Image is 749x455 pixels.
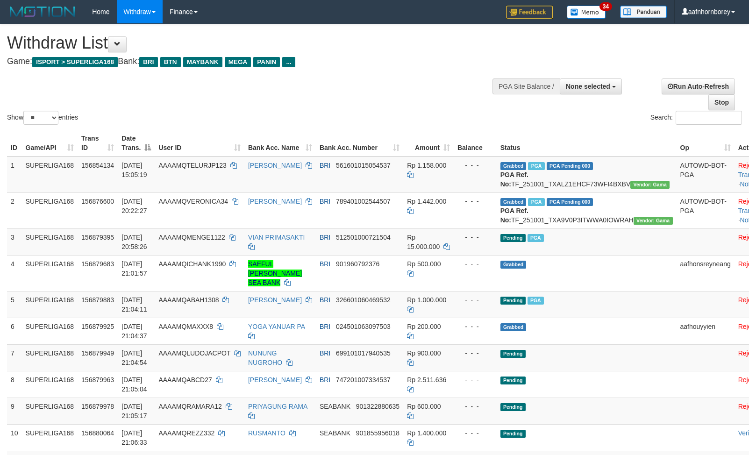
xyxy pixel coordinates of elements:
th: Op: activate to sort column ascending [677,130,735,156]
span: Copy 901960792376 to clipboard [336,260,379,268]
td: SUPERLIGA168 [22,291,78,318]
a: VIAN PRIMASAKTI [248,234,305,241]
td: aafhonsreyneang [677,255,735,291]
td: 10 [7,424,22,451]
span: Pending [500,430,526,438]
th: Bank Acc. Name: activate to sort column ascending [244,130,316,156]
span: [DATE] 21:05:04 [121,376,147,393]
span: AAAAMQREZZ332 [158,429,214,437]
td: SUPERLIGA168 [22,192,78,228]
span: AAAAMQTELURJP123 [158,162,227,169]
span: Rp 1.000.000 [407,296,446,304]
th: Trans ID: activate to sort column ascending [78,130,118,156]
span: Rp 2.511.636 [407,376,446,384]
td: SUPERLIGA168 [22,371,78,398]
span: Rp 1.400.000 [407,429,446,437]
span: Grabbed [500,261,527,269]
th: Bank Acc. Number: activate to sort column ascending [316,130,403,156]
span: BRI [320,260,330,268]
button: None selected [560,78,622,94]
span: AAAAMQRAMARA12 [158,403,221,410]
span: Grabbed [500,198,527,206]
span: BRI [320,162,330,169]
span: ISPORT > SUPERLIGA168 [32,57,118,67]
div: - - - [457,161,493,170]
a: [PERSON_NAME] [248,296,302,304]
div: - - - [457,348,493,358]
span: AAAAMQICHANK1990 [158,260,226,268]
span: Copy 747201007334537 to clipboard [336,376,391,384]
div: - - - [457,295,493,305]
span: AAAAMQLUDOJACPOT [158,349,230,357]
span: Copy 699101017940535 to clipboard [336,349,391,357]
span: 156879963 [81,376,114,384]
span: Rp 1.442.000 [407,198,446,205]
select: Showentries [23,111,58,125]
img: Button%20Memo.svg [567,6,606,19]
span: Copy 789401002544507 to clipboard [336,198,391,205]
td: SUPERLIGA168 [22,228,78,255]
b: PGA Ref. No: [500,171,528,188]
span: Vendor URL: https://trx31.1velocity.biz [630,181,670,189]
span: BRI [320,198,330,205]
span: Pending [500,234,526,242]
label: Search: [650,111,742,125]
a: [PERSON_NAME] [248,198,302,205]
span: Pending [500,297,526,305]
span: BRI [320,376,330,384]
div: - - - [457,259,493,269]
span: Marked by aafromsomean [528,297,544,305]
td: AUTOWD-BOT-PGA [677,156,735,193]
th: ID [7,130,22,156]
span: [DATE] 21:06:33 [121,429,147,446]
span: Copy 024501063097503 to clipboard [336,323,391,330]
img: MOTION_logo.png [7,5,78,19]
span: 156879395 [81,234,114,241]
a: [PERSON_NAME] [248,376,302,384]
div: - - - [457,402,493,411]
span: [DATE] 21:01:57 [121,260,147,277]
td: 2 [7,192,22,228]
th: Status [497,130,677,156]
a: YOGA YANUAR PA [248,323,305,330]
span: ... [282,57,295,67]
span: 156879883 [81,296,114,304]
span: None selected [566,83,610,90]
div: - - - [457,322,493,331]
span: Pending [500,403,526,411]
span: AAAAMQVERONICA34 [158,198,228,205]
span: Rp 500.000 [407,260,441,268]
span: PGA Pending [547,198,593,206]
span: Rp 900.000 [407,349,441,357]
span: [DATE] 21:04:37 [121,323,147,340]
span: [DATE] 21:04:11 [121,296,147,313]
span: [DATE] 20:22:27 [121,198,147,214]
a: Stop [708,94,735,110]
td: 5 [7,291,22,318]
span: PANIN [253,57,280,67]
img: panduan.png [620,6,667,18]
span: Marked by aafsengchandara [528,162,544,170]
th: Date Trans.: activate to sort column descending [118,130,155,156]
h4: Game: Bank: [7,57,490,66]
span: Marked by aafromsomean [528,234,544,242]
a: PRIYAGUNG RAMA [248,403,307,410]
b: PGA Ref. No: [500,207,528,224]
td: 1 [7,156,22,193]
span: AAAAMQMAXXX8 [158,323,213,330]
td: 4 [7,255,22,291]
span: Copy 901322880635 to clipboard [356,403,399,410]
label: Show entries [7,111,78,125]
a: NUNUNG NUGROHO [248,349,282,366]
div: - - - [457,428,493,438]
td: 8 [7,371,22,398]
a: Run Auto-Refresh [662,78,735,94]
span: 156879925 [81,323,114,330]
a: [PERSON_NAME] [248,162,302,169]
td: SUPERLIGA168 [22,398,78,424]
span: AAAAMQABCD27 [158,376,212,384]
a: RUSMANTO [248,429,285,437]
span: Copy 512501000721504 to clipboard [336,234,391,241]
th: Balance [454,130,497,156]
span: 156876600 [81,198,114,205]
